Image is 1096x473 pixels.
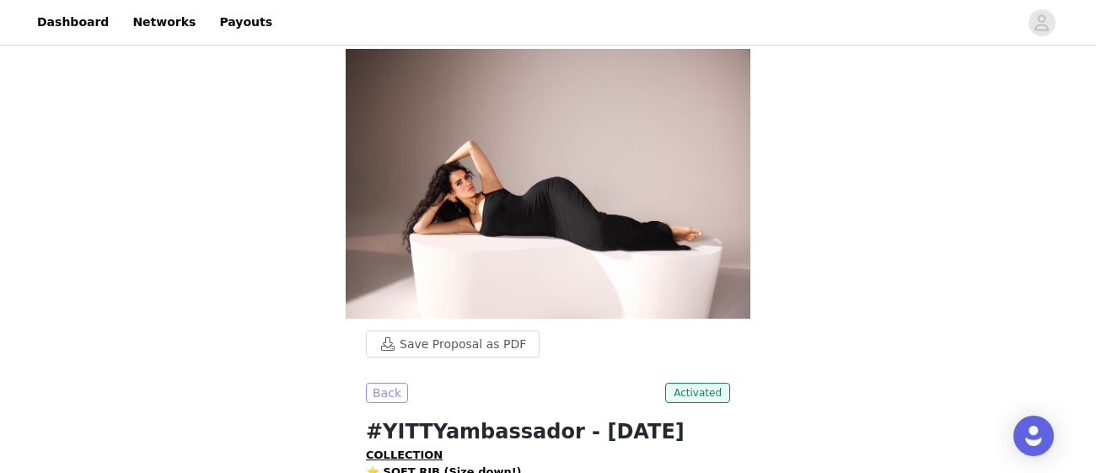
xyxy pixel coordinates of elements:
a: Dashboard [27,3,119,41]
span: Activated [665,383,730,403]
a: Payouts [209,3,282,41]
img: campaign image [346,49,750,319]
button: Back [366,383,408,403]
div: Open Intercom Messenger [1013,416,1054,456]
button: Save Proposal as PDF [366,331,540,357]
strong: COLLECTION [366,449,443,461]
div: avatar [1034,9,1050,36]
a: Networks [122,3,206,41]
h1: #YITTYambassador - [DATE] [366,417,730,447]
